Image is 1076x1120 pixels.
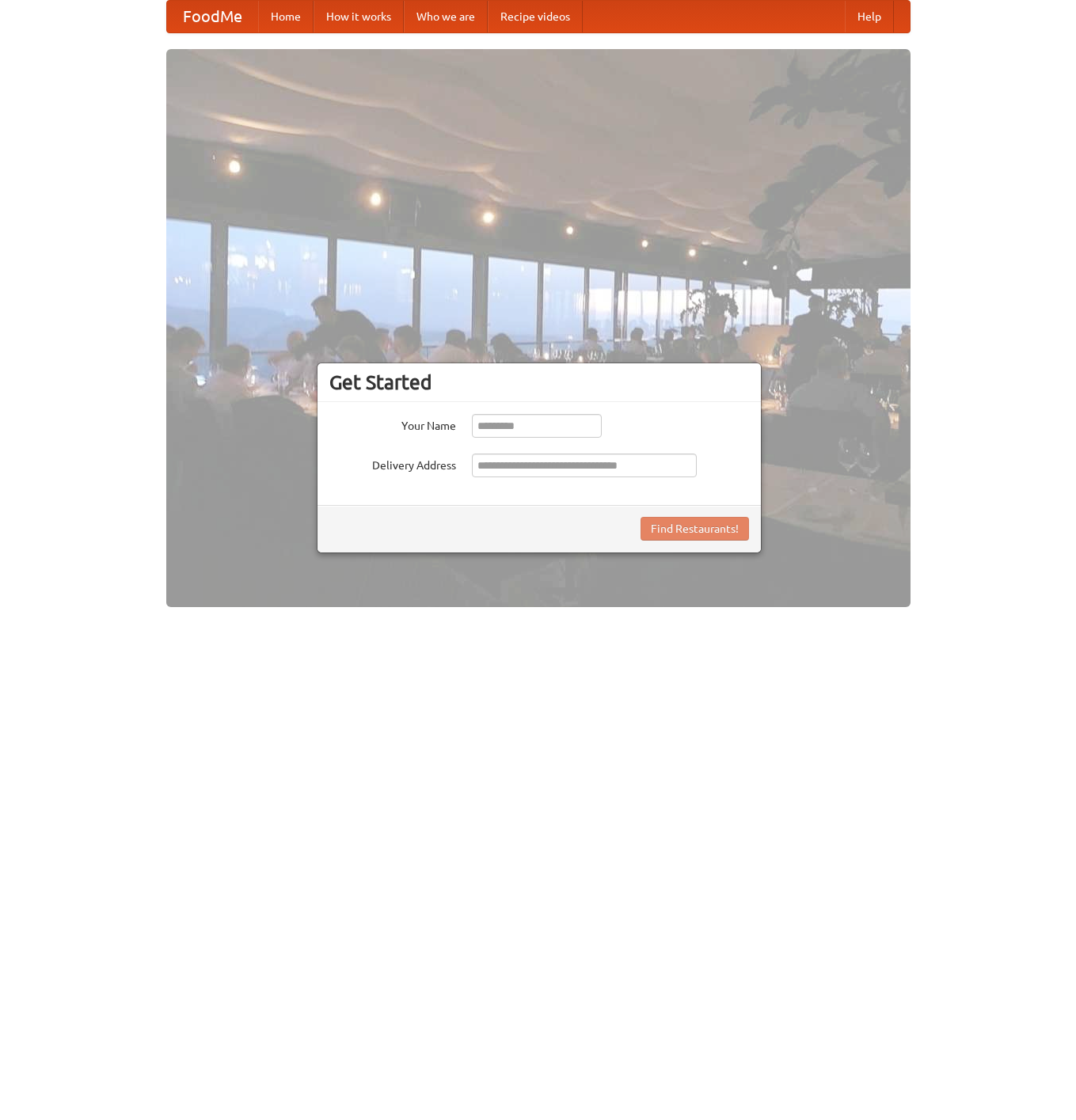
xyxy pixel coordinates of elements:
[329,454,456,473] label: Delivery Address
[404,1,488,32] a: Who we are
[167,1,258,32] a: FoodMe
[329,370,749,394] h3: Get Started
[641,517,749,541] button: Find Restaurants!
[329,414,456,434] label: Your Name
[845,1,894,32] a: Help
[488,1,583,32] a: Recipe videos
[258,1,314,32] a: Home
[314,1,404,32] a: How it works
